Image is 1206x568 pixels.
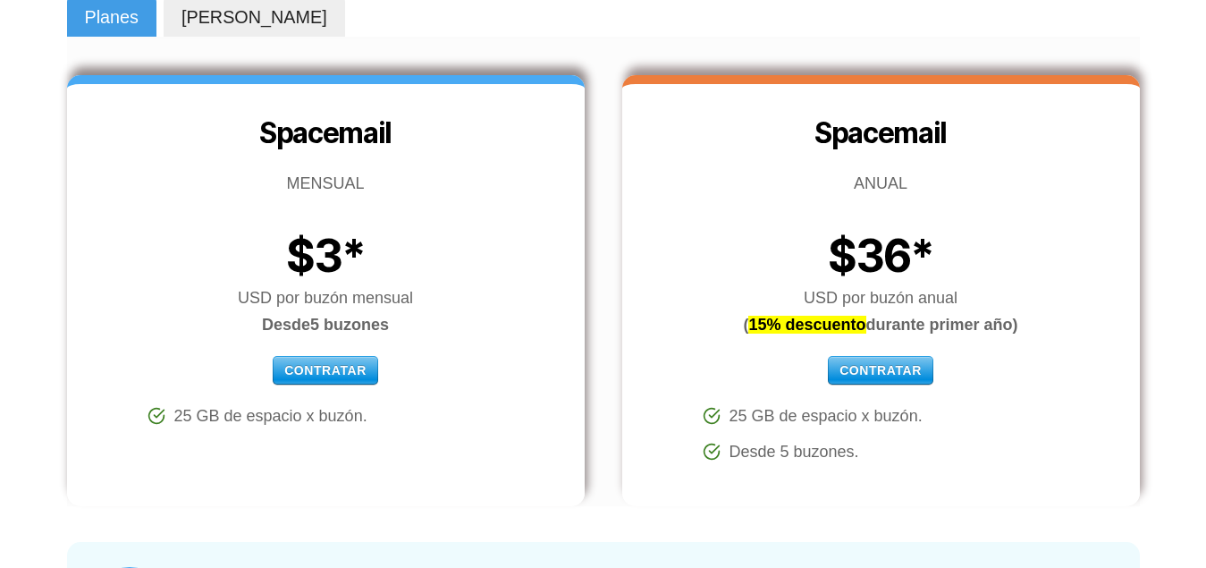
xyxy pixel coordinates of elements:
[748,316,865,334] mark: 15% descuento
[622,284,1140,338] p: USD por buzón anual
[181,5,327,30] span: [PERSON_NAME]
[174,403,367,429] span: 25 GB de espacio x buzón.
[262,316,389,334] strong: 5 buzones
[67,284,585,338] p: USD por buzón mensual
[622,115,1140,152] h2: Spacemail
[85,5,139,30] span: Planes
[730,438,859,465] span: Desde 5 buzones.
[67,115,585,152] h2: Spacemail
[622,170,1140,197] p: ANUAL
[67,170,585,197] p: MENSUAL
[743,316,1017,334] strong: ( durante primer año)
[730,403,923,429] span: 25 GB de espacio x buzón.
[262,316,310,334] strong: Desde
